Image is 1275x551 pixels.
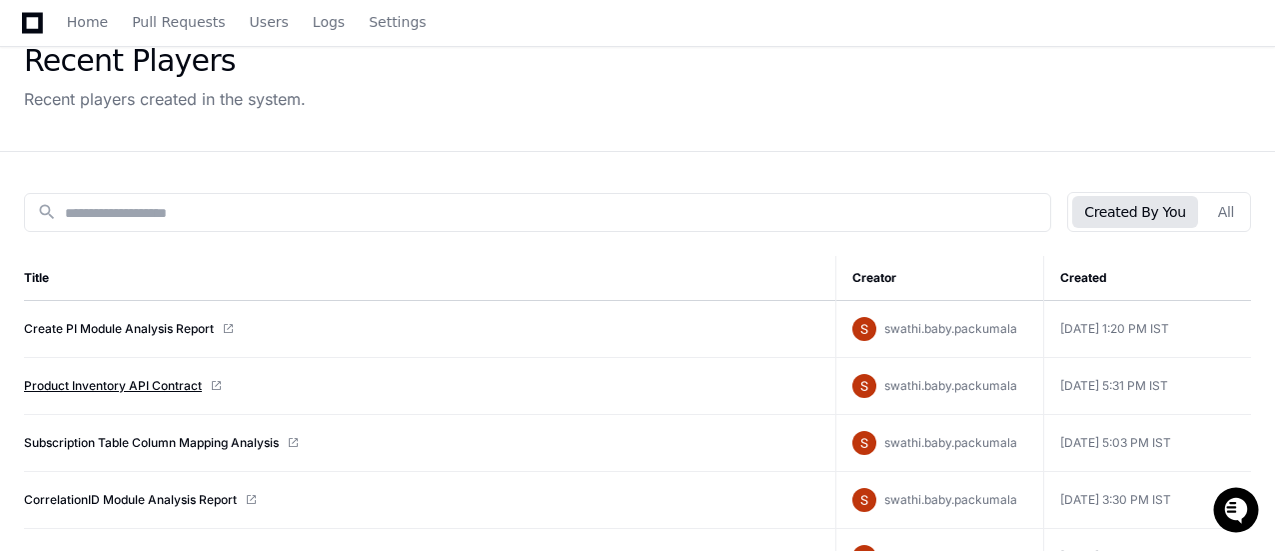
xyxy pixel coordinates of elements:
[852,431,876,455] img: ACg8ocLg2_KGMaESmVdPJoxlc_7O_UeM10l1C5GIc0P9QNRQFTV7=s96-c
[1072,196,1197,228] button: Created By You
[340,155,364,179] button: Start new chat
[884,378,1017,393] span: swathi.baby.packumala
[20,149,56,185] img: 1736555170064-99ba0984-63c1-480f-8ee9-699278ef63ed
[369,16,426,28] span: Settings
[24,435,279,451] a: Subscription Table Column Mapping Analysis
[67,16,108,28] span: Home
[199,210,242,225] span: Pylon
[884,492,1017,507] span: swathi.baby.packumala
[24,43,306,79] div: Recent Players
[1043,472,1251,529] td: [DATE] 3:30 PM IST
[1043,415,1251,472] td: [DATE] 5:03 PM IST
[68,149,328,169] div: Start new chat
[20,20,60,60] img: PlayerZero
[24,492,237,508] a: CorrelationID Module Analysis Report
[852,374,876,398] img: ACg8ocLg2_KGMaESmVdPJoxlc_7O_UeM10l1C5GIc0P9QNRQFTV7=s96-c
[37,202,57,222] mat-icon: search
[141,209,242,225] a: Powered byPylon
[852,488,876,512] img: ACg8ocLg2_KGMaESmVdPJoxlc_7O_UeM10l1C5GIc0P9QNRQFTV7=s96-c
[1211,485,1265,539] iframe: Open customer support
[132,16,225,28] span: Pull Requests
[24,378,202,394] a: Product Inventory API Contract
[24,321,214,337] a: Create PI Module Analysis Report
[835,256,1043,301] th: Creator
[884,321,1017,336] span: swathi.baby.packumala
[24,87,306,111] div: Recent players created in the system.
[1206,196,1246,228] button: All
[1043,358,1251,415] td: [DATE] 5:31 PM IST
[250,16,289,28] span: Users
[313,16,345,28] span: Logs
[884,435,1017,450] span: swathi.baby.packumala
[24,256,835,301] th: Title
[1043,256,1251,301] th: Created
[852,317,876,341] img: ACg8ocLg2_KGMaESmVdPJoxlc_7O_UeM10l1C5GIc0P9QNRQFTV7=s96-c
[20,80,364,112] div: Welcome
[68,169,261,185] div: We're offline, we'll be back soon
[1043,301,1251,358] td: [DATE] 1:20 PM IST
